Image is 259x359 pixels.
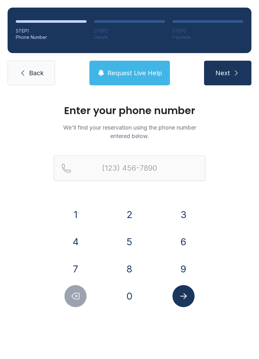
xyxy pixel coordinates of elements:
[64,258,87,280] button: 7
[172,231,195,253] button: 6
[172,258,195,280] button: 9
[54,155,205,181] input: Reservation phone number
[107,69,162,77] span: Request Live Help
[54,123,205,140] p: We'll find your reservation using the phone number entered below.
[64,204,87,226] button: 1
[94,34,165,40] div: Details
[64,231,87,253] button: 4
[172,34,243,40] div: Payment
[16,28,87,34] div: STEP 1
[64,285,87,307] button: Delete number
[16,34,87,40] div: Phone Number
[118,231,141,253] button: 5
[215,69,230,77] span: Next
[94,28,165,34] div: STEP 2
[118,258,141,280] button: 8
[118,285,141,307] button: 0
[172,28,243,34] div: STEP 3
[172,285,195,307] button: Submit lookup form
[118,204,141,226] button: 2
[172,204,195,226] button: 3
[29,69,44,77] span: Back
[54,106,205,116] h1: Enter your phone number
